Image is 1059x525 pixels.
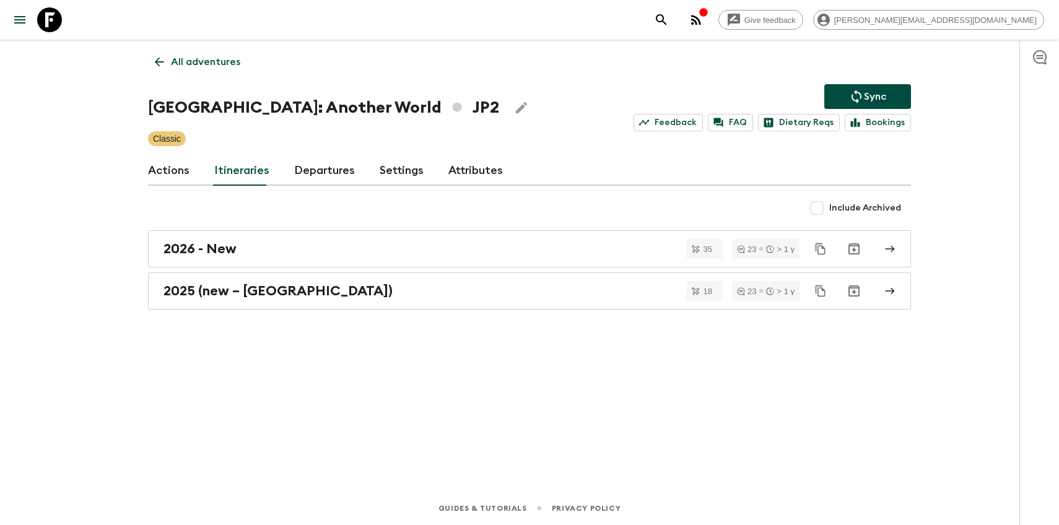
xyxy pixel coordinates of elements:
span: Include Archived [829,202,901,214]
button: search adventures [649,7,674,32]
a: Guides & Tutorials [438,501,527,515]
span: 18 [696,287,720,295]
div: 23 [737,287,756,295]
h1: [GEOGRAPHIC_DATA]: Another World JP2 [148,95,499,120]
button: Archive [842,279,866,303]
div: > 1 y [766,245,795,253]
a: Attributes [448,156,503,186]
button: Duplicate [809,238,832,260]
a: Give feedback [718,10,803,30]
span: 35 [696,245,720,253]
a: Actions [148,156,190,186]
a: Feedback [634,114,703,131]
span: Give feedback [738,15,803,25]
span: [PERSON_NAME][EMAIL_ADDRESS][DOMAIN_NAME] [827,15,1044,25]
button: Duplicate [809,280,832,302]
a: 2026 - New [148,230,911,267]
a: Bookings [845,114,911,131]
a: Itineraries [214,156,269,186]
h2: 2026 - New [163,241,237,257]
button: Sync adventure departures to the booking engine [824,84,911,109]
a: 2025 (new – [GEOGRAPHIC_DATA]) [148,272,911,310]
a: Settings [380,156,424,186]
p: All adventures [171,54,240,69]
p: Classic [153,132,181,145]
a: All adventures [148,50,247,74]
a: Departures [294,156,355,186]
p: Sync [864,89,886,104]
div: 23 [737,245,756,253]
h2: 2025 (new – [GEOGRAPHIC_DATA]) [163,283,393,299]
a: Dietary Reqs [758,114,840,131]
div: [PERSON_NAME][EMAIL_ADDRESS][DOMAIN_NAME] [813,10,1044,30]
button: Archive [842,236,866,261]
div: > 1 y [766,287,795,295]
button: menu [7,7,32,32]
a: Privacy Policy [552,501,621,515]
button: Edit Adventure Title [509,95,534,120]
a: FAQ [708,114,753,131]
